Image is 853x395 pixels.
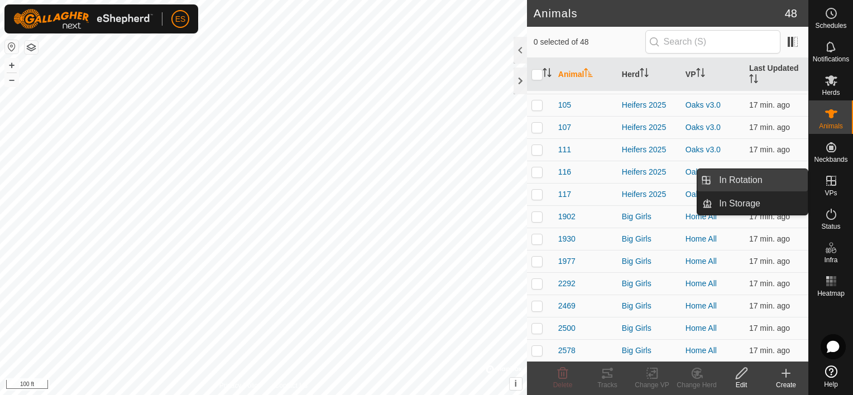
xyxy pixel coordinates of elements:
li: In Rotation [697,169,808,191]
div: Big Girls [622,345,677,357]
div: Edit [719,380,764,390]
a: Oaks v3.0 [686,100,721,109]
a: Home All [686,279,717,288]
span: Aug 15, 2025, 8:07 AM [749,123,790,132]
span: Herds [822,89,840,96]
li: In Storage [697,192,808,215]
div: Big Girls [622,322,677,334]
button: Map Layers [25,41,38,54]
span: Aug 15, 2025, 8:06 AM [749,324,790,333]
div: Heifers 2025 [622,189,677,200]
span: Aug 15, 2025, 8:07 AM [749,167,790,176]
div: Change Herd [674,380,719,390]
a: Home All [686,346,717,355]
span: Status [821,223,840,230]
div: Heifers 2025 [622,144,677,156]
span: 111 [558,144,571,156]
span: 117 [558,189,571,200]
a: Home All [686,324,717,333]
div: Heifers 2025 [622,166,677,178]
a: Oaks v3.0 [686,190,721,199]
span: 2469 [558,300,576,312]
span: Notifications [813,56,849,62]
a: Help [809,361,853,392]
a: In Storage [712,192,808,215]
a: Home All [686,212,717,221]
span: Delete [553,381,573,389]
div: Tracks [585,380,630,390]
a: Home All [686,257,717,266]
span: 1930 [558,233,576,245]
span: 0 selected of 48 [534,36,645,48]
span: 2500 [558,322,576,334]
th: Last Updated [745,58,808,91]
span: Aug 15, 2025, 8:06 AM [749,346,790,355]
div: Big Girls [622,256,677,267]
span: 48 [785,5,797,22]
span: In Storage [719,197,760,210]
span: Aug 15, 2025, 8:06 AM [749,257,790,266]
span: 2578 [558,345,576,357]
span: Aug 15, 2025, 8:07 AM [749,100,790,109]
span: Schedules [815,22,846,29]
img: Gallagher Logo [13,9,153,29]
span: Aug 15, 2025, 8:07 AM [749,212,790,221]
a: Oaks v3.0 [686,145,721,154]
div: Big Girls [622,211,677,223]
a: Privacy Policy [219,380,261,391]
span: 2292 [558,278,576,290]
input: Search (S) [645,30,780,54]
span: 1902 [558,211,576,223]
span: 107 [558,122,571,133]
span: In Rotation [719,174,762,187]
th: Herd [617,58,681,91]
button: Reset Map [5,40,18,54]
span: 105 [558,99,571,111]
span: Aug 15, 2025, 8:06 AM [749,279,790,288]
div: Big Girls [622,300,677,312]
span: Animals [819,123,843,129]
div: Heifers 2025 [622,122,677,133]
span: Help [824,381,838,388]
div: Heifers 2025 [622,99,677,111]
p-sorticon: Activate to sort [749,76,758,85]
span: i [515,379,517,388]
p-sorticon: Activate to sort [543,70,552,79]
span: 116 [558,166,571,178]
p-sorticon: Activate to sort [640,70,649,79]
span: Aug 15, 2025, 8:07 AM [749,234,790,243]
a: Home All [686,301,717,310]
p-sorticon: Activate to sort [584,70,593,79]
a: Oaks v3.0 [686,123,721,132]
a: In Rotation [712,169,808,191]
span: Neckbands [814,156,847,163]
button: i [510,378,522,390]
span: ES [175,13,186,25]
span: Aug 15, 2025, 8:07 AM [749,145,790,154]
span: Infra [824,257,837,263]
button: – [5,73,18,86]
div: Change VP [630,380,674,390]
h2: Animals [534,7,785,20]
span: VPs [825,190,837,196]
th: Animal [554,58,617,91]
a: Oaks v3.0 [686,167,721,176]
div: Big Girls [622,233,677,245]
a: Home All [686,234,717,243]
div: Big Girls [622,278,677,290]
span: Aug 15, 2025, 8:07 AM [749,301,790,310]
p-sorticon: Activate to sort [696,70,705,79]
a: Contact Us [275,380,308,391]
button: + [5,59,18,72]
span: Heatmap [817,290,845,297]
th: VP [681,58,745,91]
span: 1977 [558,256,576,267]
div: Create [764,380,808,390]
